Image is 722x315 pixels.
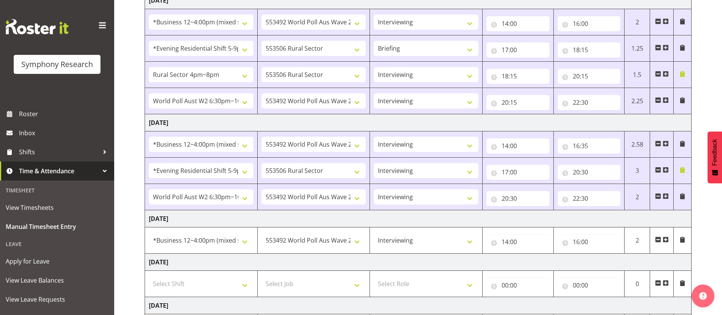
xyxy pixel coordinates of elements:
input: Click to select... [558,191,621,206]
a: Apply for Leave [2,252,112,271]
td: 3 [625,158,650,184]
span: View Leave Balances [6,275,108,286]
a: View Leave Balances [2,271,112,290]
input: Click to select... [486,234,550,249]
div: Leave [2,236,112,252]
td: [DATE] [145,297,692,314]
input: Click to select... [486,95,550,110]
td: 1.5 [625,62,650,88]
td: 2 [625,9,650,35]
input: Click to select... [558,95,621,110]
input: Click to select... [486,165,550,180]
a: View Leave Requests [2,290,112,309]
input: Click to select... [558,234,621,249]
td: [DATE] [145,210,692,227]
td: [DATE] [145,254,692,271]
td: 0 [625,271,650,297]
div: Timesheet [2,182,112,198]
span: Roster [19,108,110,120]
input: Click to select... [486,138,550,154]
button: Feedback - Show survey [708,131,722,183]
span: Time & Attendance [19,165,99,177]
span: Shifts [19,146,99,158]
input: Click to select... [558,42,621,58]
td: 1.25 [625,35,650,62]
input: Click to select... [558,278,621,293]
input: Click to select... [486,69,550,84]
input: Click to select... [558,165,621,180]
input: Click to select... [486,16,550,31]
input: Click to select... [558,69,621,84]
input: Click to select... [486,42,550,58]
span: View Leave Requests [6,294,108,305]
input: Click to select... [486,278,550,293]
input: Click to select... [558,138,621,154]
td: [DATE] [145,114,692,131]
td: 2 [625,184,650,210]
input: Click to select... [558,16,621,31]
div: Symphony Research [21,59,93,70]
a: View Timesheets [2,198,112,217]
td: 2.58 [625,131,650,158]
td: 2.25 [625,88,650,114]
a: Manual Timesheet Entry [2,217,112,236]
td: 2 [625,227,650,254]
input: Click to select... [486,191,550,206]
span: View Timesheets [6,202,108,213]
span: Feedback [711,139,718,166]
span: Manual Timesheet Entry [6,221,108,232]
img: Rosterit website logo [6,19,69,34]
img: help-xxl-2.png [699,292,707,300]
span: Inbox [19,127,110,139]
span: Apply for Leave [6,256,108,267]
